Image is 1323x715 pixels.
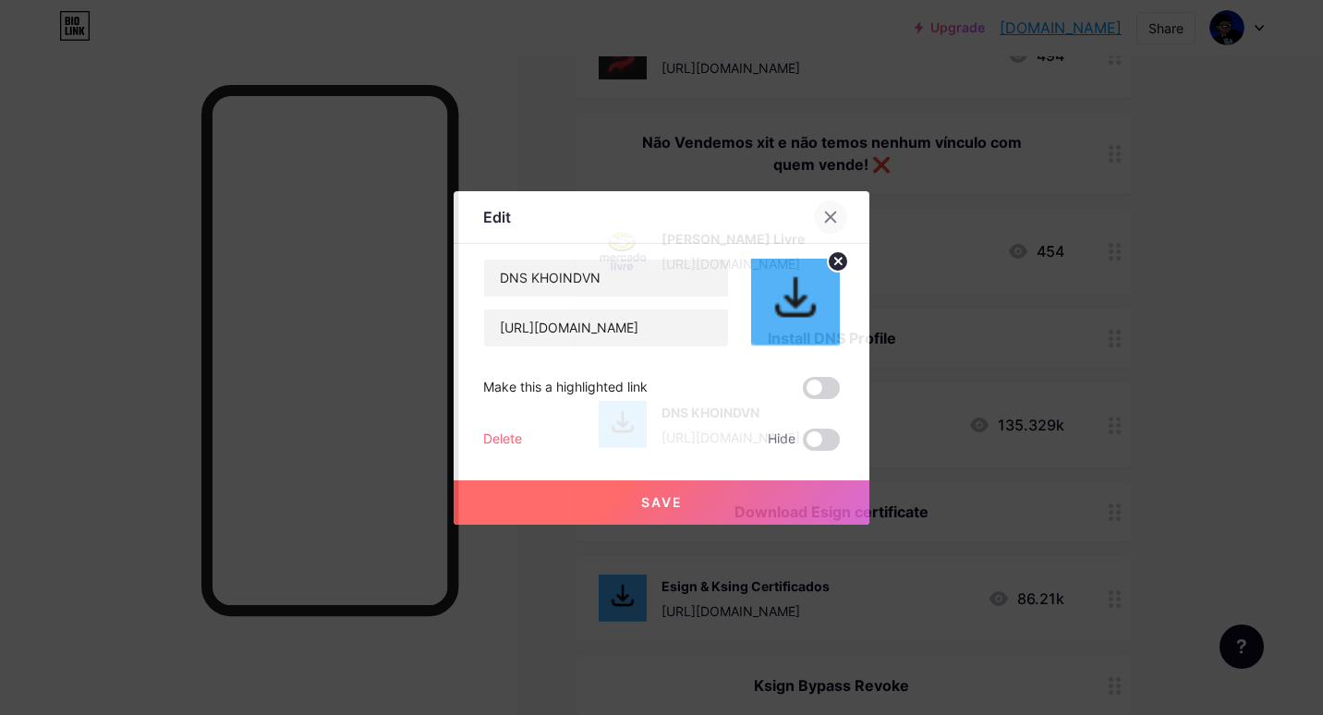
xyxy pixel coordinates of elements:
div: Make this a highlighted link [483,377,648,399]
span: Hide [768,429,795,451]
input: URL [484,309,728,346]
div: Delete [483,429,522,451]
div: Edit [483,206,511,228]
input: Title [484,260,728,297]
button: Save [454,480,869,525]
span: Save [641,494,683,510]
img: link_thumbnail [751,259,840,347]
